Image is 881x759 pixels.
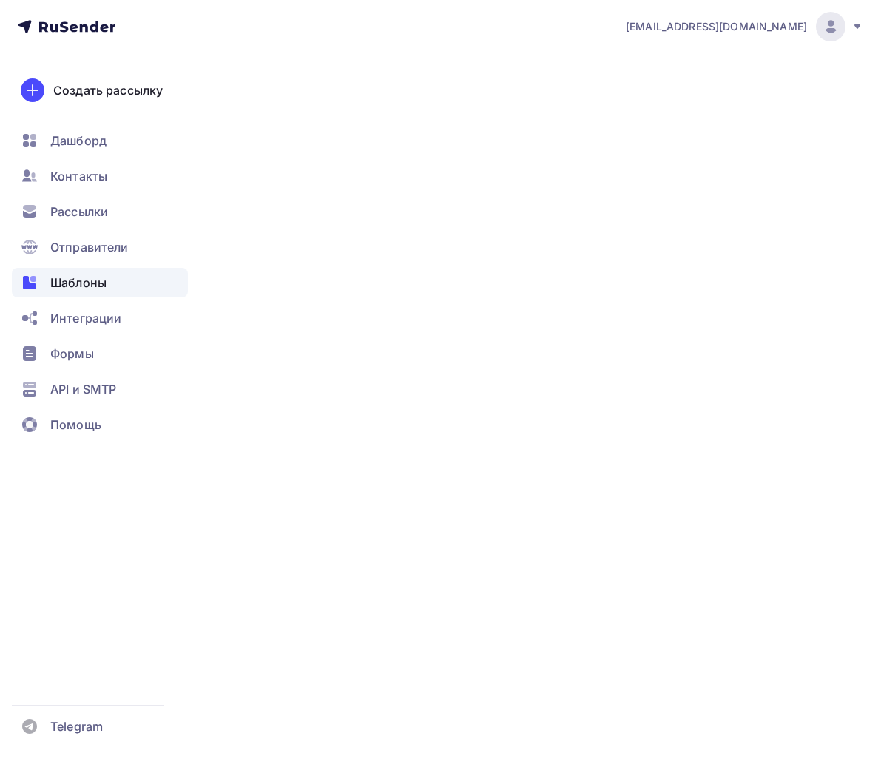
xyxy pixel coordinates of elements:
a: [EMAIL_ADDRESS][DOMAIN_NAME] [626,12,863,41]
div: Создать рассылку [53,81,163,99]
span: Интеграции [50,309,121,327]
span: Дашборд [50,132,107,149]
a: Шаблоны [12,268,188,297]
span: Контакты [50,167,107,185]
span: Telegram [50,718,103,735]
a: Отправители [12,232,188,262]
span: Формы [50,345,94,362]
span: Шаблоны [50,274,107,291]
a: Формы [12,339,188,368]
span: [EMAIL_ADDRESS][DOMAIN_NAME] [626,19,807,34]
span: API и SMTP [50,380,116,398]
a: Рассылки [12,197,188,226]
span: Рассылки [50,203,108,220]
span: Отправители [50,238,129,256]
a: Дашборд [12,126,188,155]
a: Контакты [12,161,188,191]
span: Помощь [50,416,101,434]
